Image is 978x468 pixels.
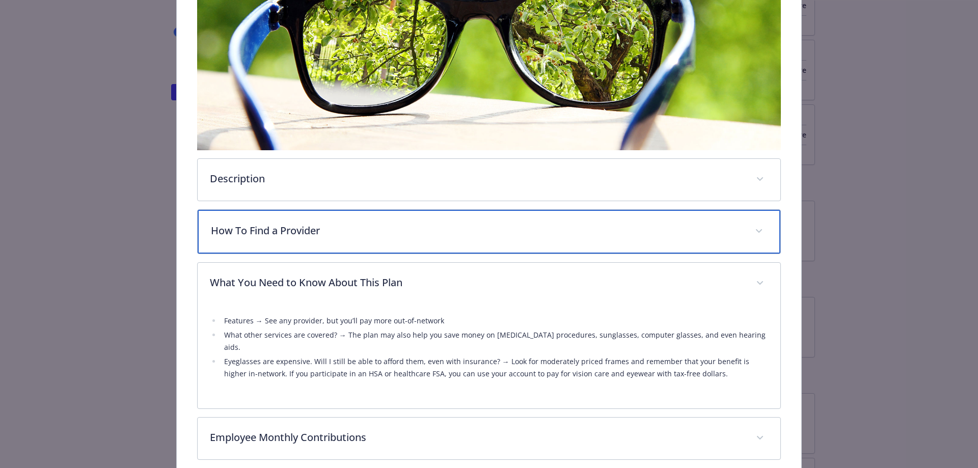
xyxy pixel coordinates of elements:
p: Employee Monthly Contributions [210,430,744,445]
p: Description [210,171,744,186]
li: Eyeglasses are expensive. Will I still be able to afford them, even with insurance? → Look for mo... [221,355,769,380]
div: What You Need to Know About This Plan [198,263,781,305]
div: Description [198,159,781,201]
div: How To Find a Provider [198,210,781,254]
div: Employee Monthly Contributions [198,418,781,459]
p: What You Need to Know About This Plan [210,275,744,290]
li: Features → See any provider, but you’ll pay more out-of-network [221,315,769,327]
li: What other services are covered? → The plan may also help you save money on [MEDICAL_DATA] proced... [221,329,769,353]
div: What You Need to Know About This Plan [198,305,781,408]
p: How To Find a Provider [211,223,743,238]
